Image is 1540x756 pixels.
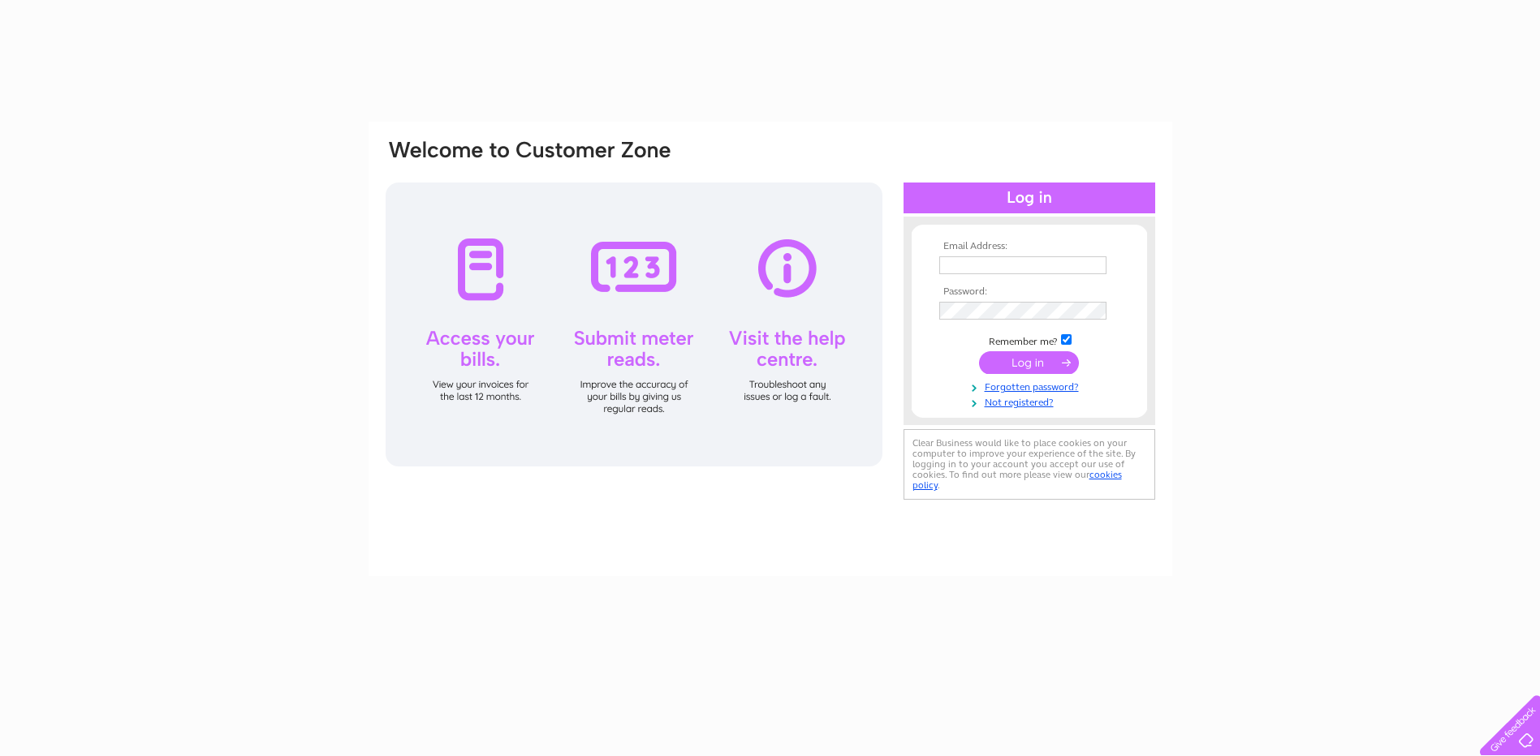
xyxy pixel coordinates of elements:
[939,378,1124,393] a: Forgotten password?
[935,332,1124,348] td: Remember me?
[979,351,1079,374] input: Submit
[939,393,1124,409] a: Not registered?
[904,429,1155,500] div: Clear Business would like to place cookies on your computer to improve your experience of the sit...
[935,286,1124,298] th: Password:
[935,241,1124,252] th: Email Address:
[912,469,1122,491] a: cookies policy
